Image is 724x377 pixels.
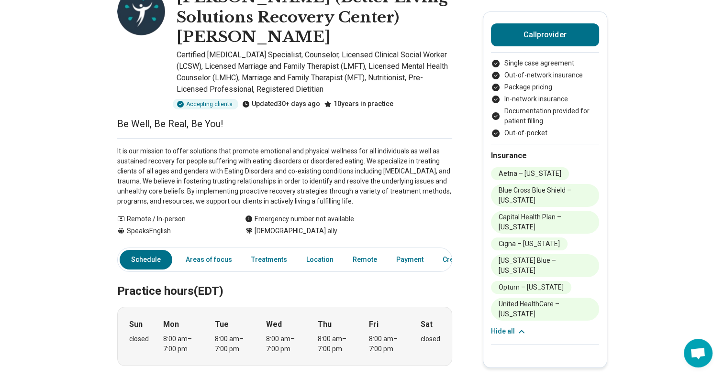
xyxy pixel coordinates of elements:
div: When does the program meet? [117,307,452,366]
a: Areas of focus [180,250,238,269]
div: closed [421,334,440,344]
p: Certified [MEDICAL_DATA] Specialist, Counselor, Licensed Clinical Social Worker (LCSW), Licensed ... [177,49,452,95]
li: Documentation provided for patient filling [491,106,599,126]
strong: Thu [318,319,332,330]
strong: Sun [129,319,143,330]
a: Remote [347,250,383,269]
strong: Mon [163,319,179,330]
div: 8:00 am – 7:00 pm [369,334,406,354]
li: Blue Cross Blue Shield – [US_STATE] [491,184,599,207]
div: Speaks English [117,226,226,236]
li: Out-of-pocket [491,128,599,138]
h2: Practice hours (EDT) [117,260,452,300]
li: United HealthCare – [US_STATE] [491,298,599,321]
a: Credentials [437,250,485,269]
li: Aetna – [US_STATE] [491,167,569,180]
a: Schedule [120,250,172,269]
ul: Payment options [491,58,599,138]
li: Single case agreement [491,58,599,68]
div: 8:00 am – 7:00 pm [163,334,200,354]
div: Updated 30+ days ago [242,99,320,109]
div: Emergency number not available [245,214,354,224]
li: Optum – [US_STATE] [491,281,571,294]
li: [US_STATE] Blue – [US_STATE] [491,254,599,277]
div: 8:00 am – 7:00 pm [266,334,303,354]
button: Hide all [491,326,526,336]
li: Cigna – [US_STATE] [491,237,568,250]
div: Open chat [684,339,713,367]
div: closed [129,334,149,344]
strong: Sat [421,319,433,330]
li: In-network insurance [491,94,599,104]
strong: Wed [266,319,282,330]
a: Treatments [245,250,293,269]
div: Accepting clients [173,99,238,109]
a: Payment [390,250,429,269]
div: 8:00 am – 7:00 pm [318,334,355,354]
span: [DEMOGRAPHIC_DATA] ally [255,226,337,236]
li: Package pricing [491,82,599,92]
li: Capital Health Plan – [US_STATE] [491,211,599,234]
strong: Tue [215,319,229,330]
p: It is our mission to offer solutions that promote emotional and physical wellness for all individ... [117,146,452,206]
div: Remote / In-person [117,214,226,224]
p: Be Well, Be Real, Be You! [117,117,452,130]
li: Out-of-network insurance [491,70,599,80]
button: Callprovider [491,23,599,46]
div: 10 years in practice [324,99,393,109]
h2: Insurance [491,150,599,162]
a: Location [301,250,339,269]
div: 8:00 am – 7:00 pm [215,334,252,354]
strong: Fri [369,319,379,330]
